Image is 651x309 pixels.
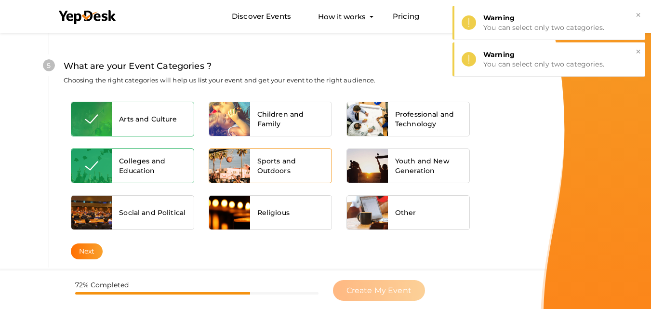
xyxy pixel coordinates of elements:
[257,156,325,175] span: Sports and Outdoors
[71,243,103,259] button: Next
[483,13,638,23] div: Warning
[395,208,416,217] span: Other
[64,59,212,73] label: What are your Event Categories ?
[395,109,463,129] span: Professional and Technology
[395,156,463,175] span: Youth and New Generation
[333,280,425,301] button: Create My Event
[483,59,638,69] div: You can select only two categories.
[257,208,290,217] span: Religious
[483,23,638,32] div: You can select only two categories.
[85,113,98,125] img: tick-white.svg
[346,286,412,295] span: Create My Event
[75,280,129,290] label: 72% Completed
[85,160,98,172] img: tick-white.svg
[232,8,291,26] a: Discover Events
[393,8,419,26] a: Pricing
[315,8,369,26] button: How it works
[257,109,325,129] span: Children and Family
[119,208,186,217] span: Social and Political
[635,10,641,21] button: ×
[483,50,638,59] div: Warning
[635,46,641,57] button: ×
[119,156,186,175] span: Colleges and Education
[64,76,376,85] label: Choosing the right categories will help us list your event and get your event to the right audience.
[119,114,177,124] span: Arts and Culture
[43,59,55,71] div: 5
